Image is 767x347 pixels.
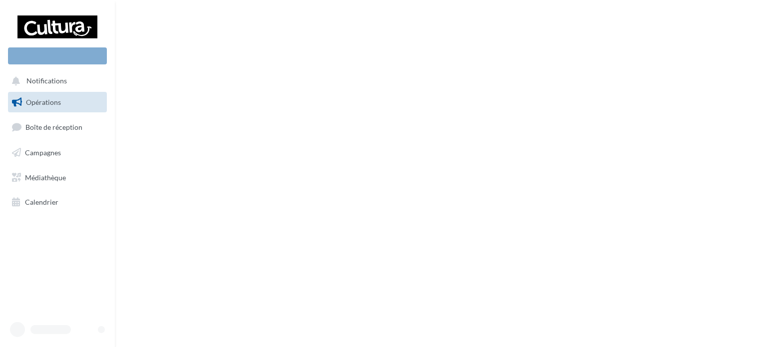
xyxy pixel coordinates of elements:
div: Nouvelle campagne [8,47,107,64]
span: Boîte de réception [25,123,82,131]
a: Opérations [6,92,109,113]
span: Opérations [26,98,61,106]
span: Campagnes [25,148,61,157]
a: Calendrier [6,192,109,213]
span: Notifications [26,77,67,85]
a: Médiathèque [6,167,109,188]
a: Campagnes [6,142,109,163]
a: Boîte de réception [6,116,109,138]
span: Calendrier [25,198,58,206]
span: Médiathèque [25,173,66,181]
